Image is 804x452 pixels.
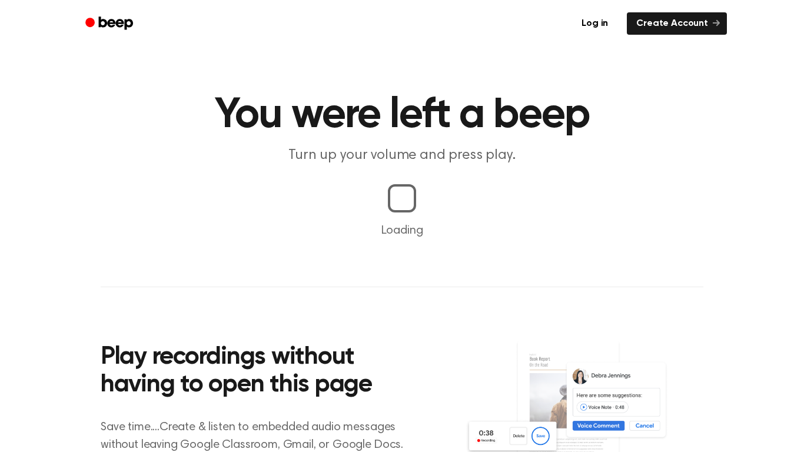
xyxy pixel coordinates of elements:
p: Turn up your volume and press play. [176,146,628,165]
h2: Play recordings without having to open this page [101,344,418,400]
p: Loading [14,222,790,240]
h1: You were left a beep [101,94,703,137]
a: Log in [570,10,620,37]
a: Beep [77,12,144,35]
a: Create Account [627,12,727,35]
